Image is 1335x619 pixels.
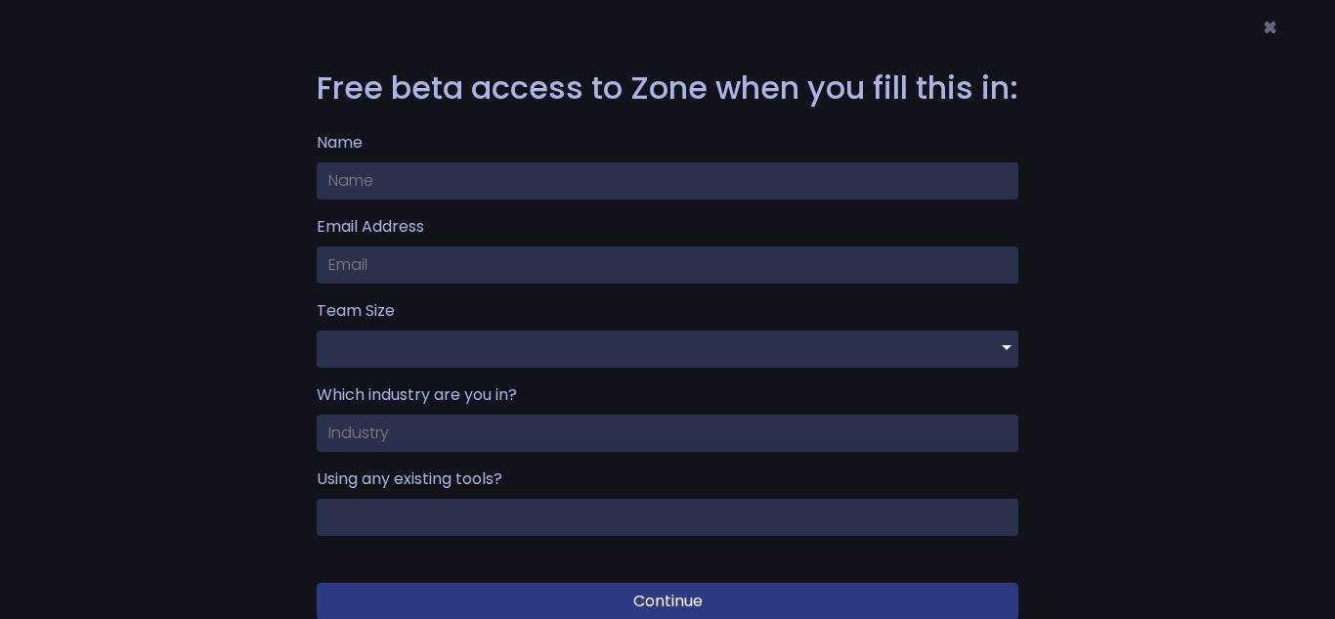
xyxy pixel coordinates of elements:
[317,383,517,407] label: Which industry are you in?
[317,215,424,239] label: Email Address
[317,415,1018,452] input: Industry
[317,467,502,491] label: Using any existing tools?
[317,299,395,323] label: Team Size
[317,162,1018,199] input: Name
[317,69,1018,107] h2: Free beta access to Zone when you fill this in:
[317,246,1018,284] input: Email
[317,131,363,155] label: Name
